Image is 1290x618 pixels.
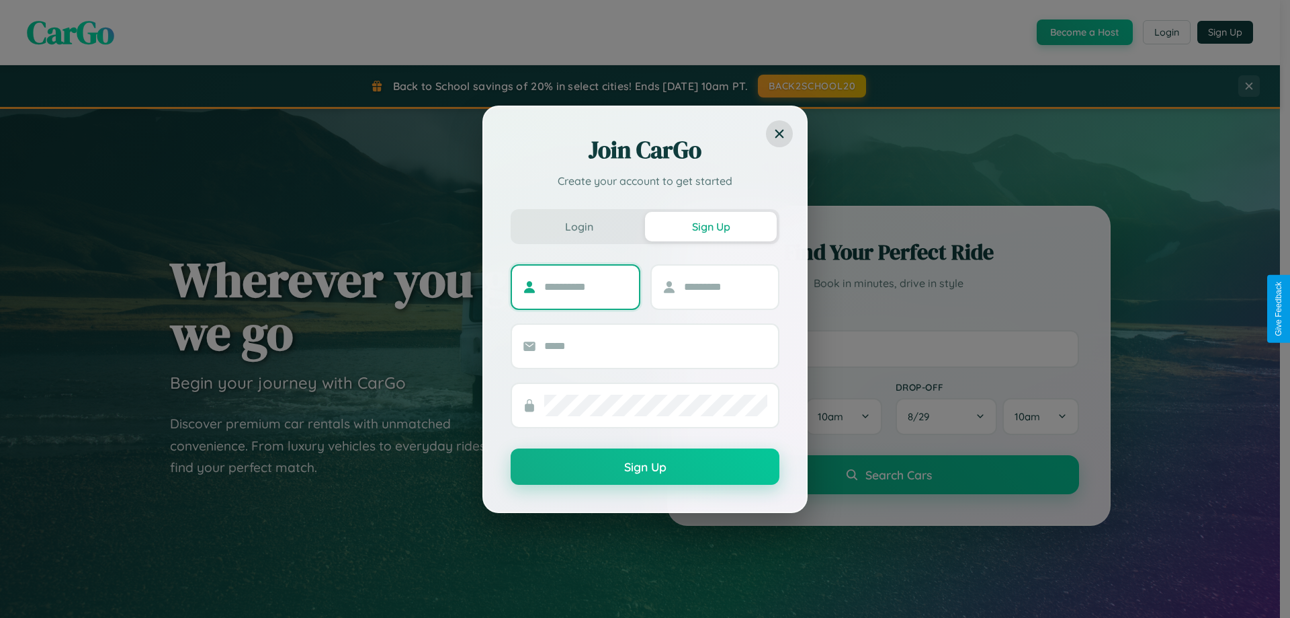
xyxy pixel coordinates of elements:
[513,212,645,241] button: Login
[511,134,779,166] h2: Join CarGo
[511,449,779,485] button: Sign Up
[1274,282,1283,336] div: Give Feedback
[645,212,777,241] button: Sign Up
[511,173,779,189] p: Create your account to get started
